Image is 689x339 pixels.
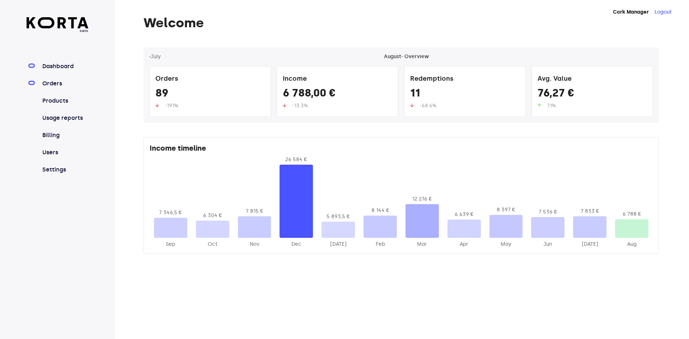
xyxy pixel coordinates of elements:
[410,103,414,107] img: up
[410,86,520,102] div: 11
[531,208,564,216] div: 7 536 €
[322,213,355,220] div: 5 893,5 €
[447,241,481,248] div: 2025-Apr
[149,53,161,60] button: ‹July
[615,241,648,248] div: 2025-Aug
[573,208,606,215] div: 7 833 €
[196,212,229,219] div: 6 304 €
[538,86,647,102] div: 76,27 €
[364,241,397,248] div: 2025-Feb
[283,103,286,107] img: up
[144,16,659,30] h1: Welcome
[165,103,178,109] span: -19.1%
[615,211,648,218] div: 6 788 €
[41,96,89,105] a: Products
[196,241,229,248] div: 2024-Oct
[150,143,653,156] div: Income timeline
[283,86,392,102] div: 6 788,00 €
[238,208,271,215] div: 7 815 €
[447,211,481,218] div: 6 639 €
[41,114,89,122] a: Usage reports
[41,148,89,157] a: Users
[322,241,355,248] div: 2025-Jan
[655,9,672,16] button: Logout
[41,165,89,174] a: Settings
[538,72,647,86] div: Avg. Value
[538,103,541,107] img: up
[531,241,564,248] div: 2025-Jun
[27,28,89,33] span: beta
[41,79,89,88] a: Orders
[155,86,265,102] div: 89
[155,72,265,86] div: Orders
[292,103,308,109] span: -13.3%
[489,241,523,248] div: 2025-May
[154,241,187,248] div: 2024-Sep
[364,207,397,214] div: 8 144 €
[154,209,187,216] div: 7 346,5 €
[573,241,606,248] div: 2025-Jul
[27,17,89,33] a: beta
[406,196,439,203] div: 12 276 €
[420,103,436,109] span: -68.6%
[547,103,556,109] span: 7.1%
[283,72,392,86] div: Income
[406,241,439,248] div: 2025-Mar
[613,9,649,15] strong: Cork Manager
[280,241,313,248] div: 2024-Dec
[41,62,89,71] a: Dashboard
[384,53,429,60] div: August - Overview
[41,131,89,140] a: Billing
[280,156,313,163] div: 26 584 €
[155,103,159,107] img: up
[410,72,520,86] div: Redemptions
[238,241,271,248] div: 2024-Nov
[489,206,523,213] div: 8 397 €
[27,17,89,28] img: Korta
